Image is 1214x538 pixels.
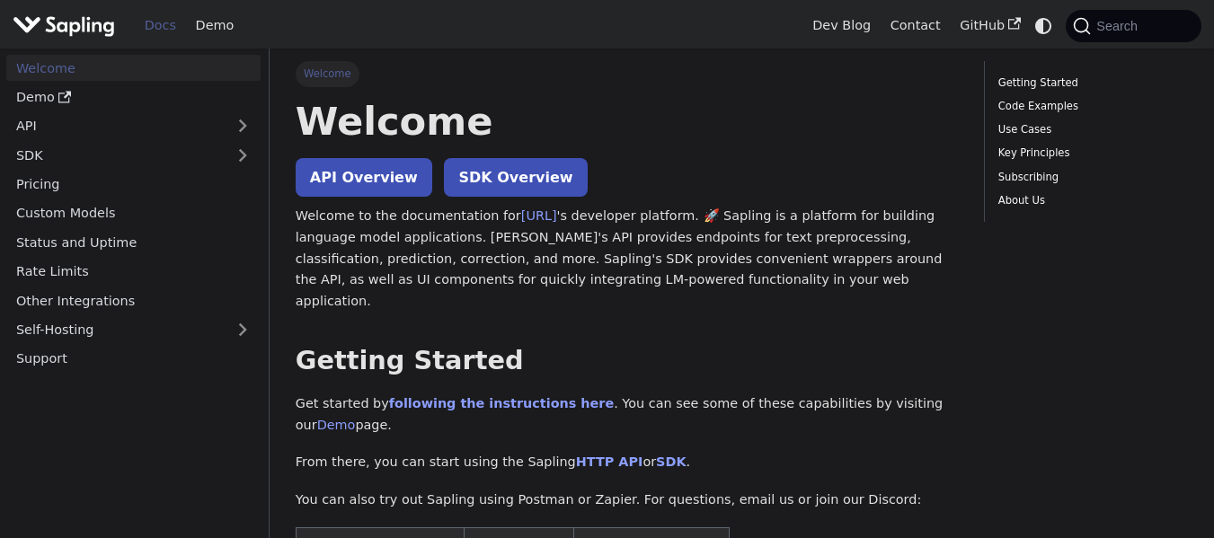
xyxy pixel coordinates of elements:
a: Support [6,346,261,372]
a: SDK [656,454,686,469]
span: Welcome [296,61,359,86]
button: Search (Command+K) [1066,10,1201,42]
a: API [6,113,225,139]
a: Demo [317,418,356,432]
a: Status and Uptime [6,229,261,255]
a: following the instructions here [389,396,614,410]
a: [URL] [521,208,557,223]
a: About Us [998,192,1182,209]
a: Custom Models [6,200,261,226]
a: Welcome [6,55,261,81]
a: Key Principles [998,145,1182,162]
a: Code Examples [998,98,1182,115]
a: Contact [881,12,951,40]
h2: Getting Started [296,345,959,377]
nav: Breadcrumbs [296,61,959,86]
a: Subscribing [998,169,1182,186]
button: Switch between dark and light mode (currently system mode) [1031,13,1057,39]
a: Getting Started [998,75,1182,92]
a: Use Cases [998,121,1182,138]
a: HTTP API [576,454,643,469]
a: SDK Overview [444,158,587,197]
a: Self-Hosting [6,317,261,343]
a: Rate Limits [6,259,261,285]
button: Expand sidebar category 'API' [225,113,261,139]
a: Demo [186,12,244,40]
p: Welcome to the documentation for 's developer platform. 🚀 Sapling is a platform for building lang... [296,206,959,313]
img: Sapling.ai [13,13,115,39]
button: Expand sidebar category 'SDK' [225,142,261,168]
a: API Overview [296,158,432,197]
p: From there, you can start using the Sapling or . [296,452,959,473]
p: You can also try out Sapling using Postman or Zapier. For questions, email us or join our Discord: [296,489,959,511]
h1: Welcome [296,97,959,146]
a: Sapling.aiSapling.ai [13,13,121,39]
a: Pricing [6,172,261,198]
a: SDK [6,142,225,168]
a: Dev Blog [802,12,880,40]
a: GitHub [950,12,1030,40]
a: Docs [135,12,186,40]
a: Other Integrations [6,287,261,313]
span: Search [1091,19,1148,33]
a: Demo [6,84,261,110]
p: Get started by . You can see some of these capabilities by visiting our page. [296,393,959,437]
